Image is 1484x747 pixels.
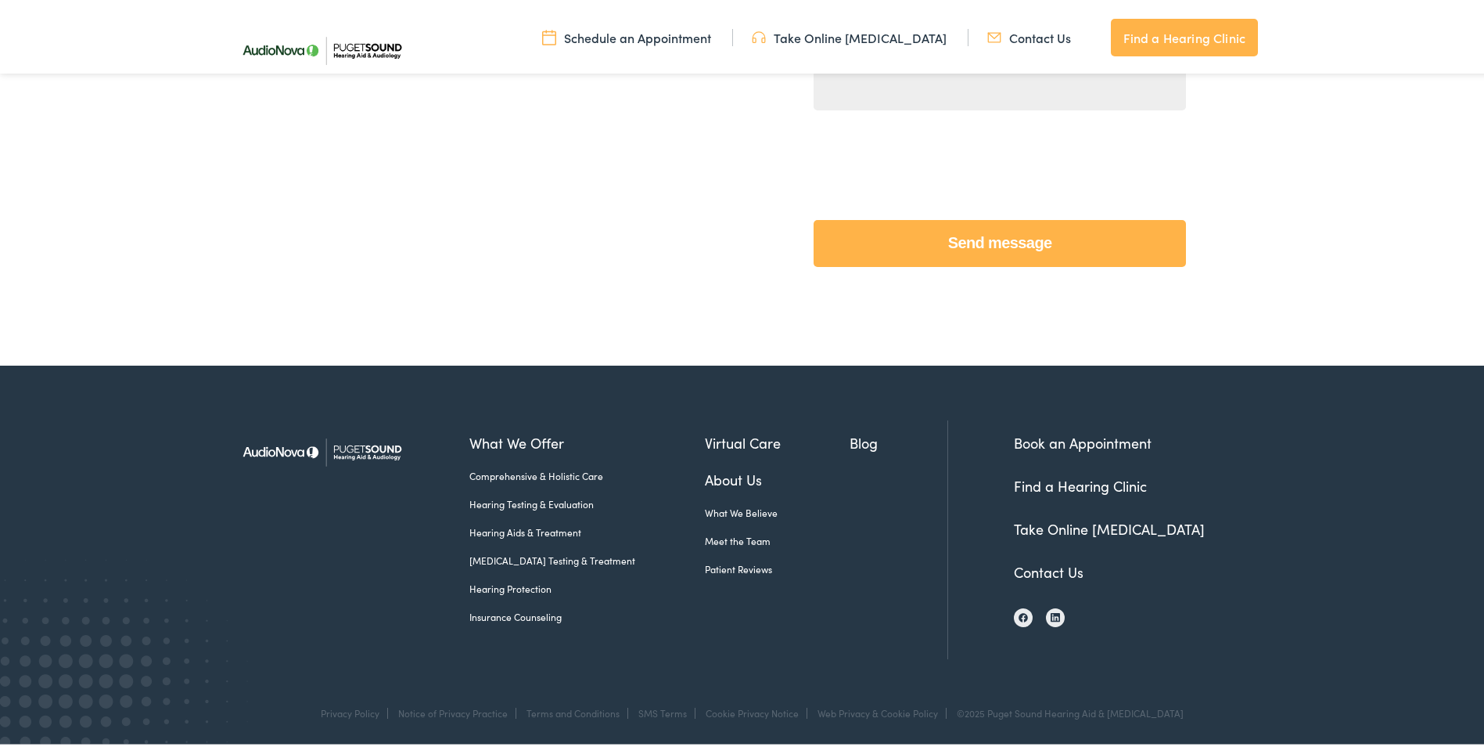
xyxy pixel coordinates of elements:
[469,607,705,621] a: Insurance Counseling
[398,703,508,716] a: Notice of Privacy Practice
[469,429,705,450] a: What We Offer
[321,703,379,716] a: Privacy Policy
[1051,609,1060,620] img: LinkedIn
[705,429,850,450] a: Virtual Care
[752,26,766,43] img: utility icon
[705,559,850,573] a: Patient Reviews
[1014,516,1205,536] a: Take Online [MEDICAL_DATA]
[1019,610,1028,619] img: Facebook icon, indicating the presence of the site or brand on the social media platform.
[705,466,850,487] a: About Us
[232,417,411,481] img: Puget Sound Hearing Aid & Audiology
[817,703,938,716] a: Web Privacy & Cookie Policy
[706,703,799,716] a: Cookie Privacy Notice
[949,705,1184,716] div: ©2025 Puget Sound Hearing Aid & [MEDICAL_DATA]
[542,26,711,43] a: Schedule an Appointment
[1111,16,1258,53] a: Find a Hearing Clinic
[752,26,947,43] a: Take Online [MEDICAL_DATA]
[469,522,705,536] a: Hearing Aids & Treatment
[469,579,705,593] a: Hearing Protection
[850,429,947,450] a: Blog
[526,703,620,716] a: Terms and Conditions
[705,531,850,545] a: Meet the Team
[542,26,556,43] img: utility icon
[814,217,1186,264] input: Send message
[987,26,1001,43] img: utility icon
[1014,473,1147,493] a: Find a Hearing Clinic
[987,26,1071,43] a: Contact Us
[469,466,705,480] a: Comprehensive & Holistic Care
[469,494,705,508] a: Hearing Testing & Evaluation
[814,128,1051,189] iframe: reCAPTCHA
[469,550,705,565] a: [MEDICAL_DATA] Testing & Treatment
[705,503,850,517] a: What We Believe
[1014,559,1083,579] a: Contact Us
[1014,430,1152,449] a: Book an Appointment
[638,703,687,716] a: SMS Terms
